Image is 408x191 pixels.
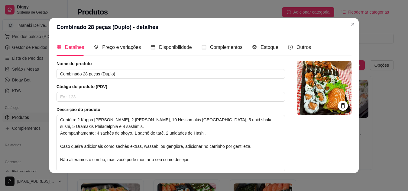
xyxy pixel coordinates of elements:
[288,45,293,49] span: info-circle
[348,19,358,29] button: Close
[57,92,285,102] input: Ex.: 123
[57,45,61,49] span: appstore
[252,45,257,49] span: code-sandbox
[296,45,311,50] span: Outros
[202,45,206,49] span: plus-square
[94,45,99,49] span: tags
[57,69,285,79] input: Ex.: Hamburguer de costela
[65,45,84,50] span: Detalhes
[57,61,285,67] article: Nome do produto
[151,45,155,49] span: calendar
[57,84,285,90] article: Código do produto (PDV)
[57,107,285,113] article: Descrição do produto
[297,61,351,115] img: logo da loja
[49,18,359,36] header: Combinado 28 peças (Duplo) - detalhes
[159,45,192,50] span: Disponibilidade
[57,115,285,171] textarea: Contém: 2 Kappa [PERSON_NAME], 2 [PERSON_NAME], 10 Hossomakis [GEOGRAPHIC_DATA], 5 unid shake sus...
[102,45,141,50] span: Preço e variações
[261,45,278,50] span: Estoque
[210,45,243,50] span: Complementos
